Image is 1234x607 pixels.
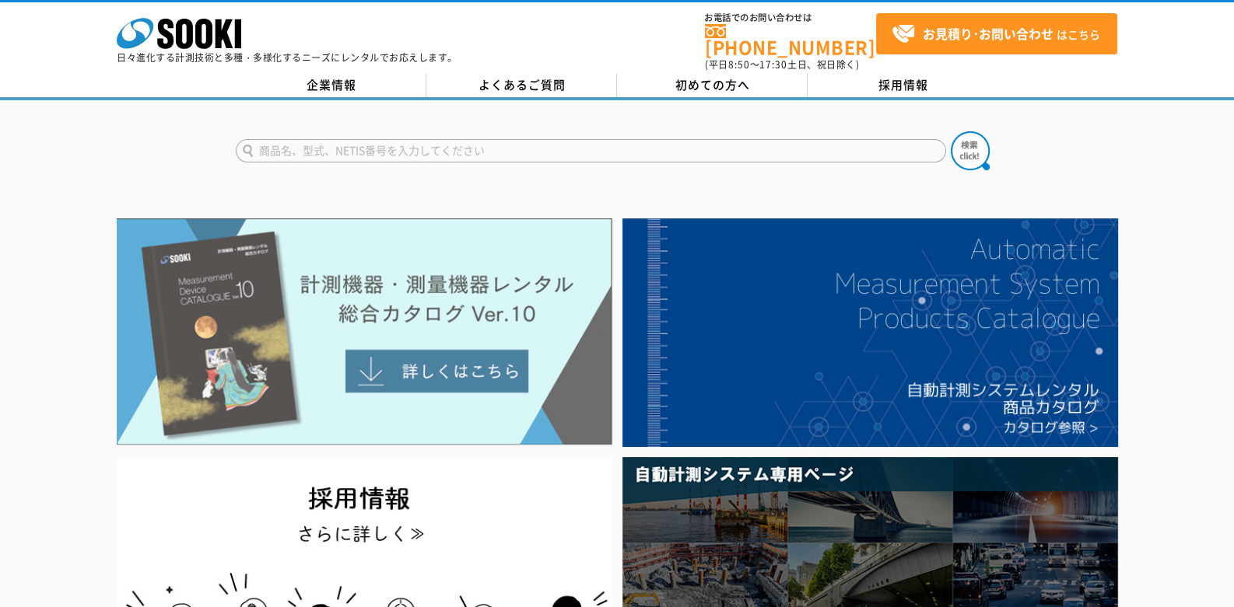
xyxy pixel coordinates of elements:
span: お電話でのお問い合わせは [705,13,876,23]
a: よくあるご質問 [426,74,617,97]
a: お見積り･お問い合わせはこちら [876,13,1117,54]
a: 企業情報 [236,74,426,97]
a: 採用情報 [808,74,998,97]
img: btn_search.png [951,131,990,170]
span: 8:50 [728,58,750,72]
span: (平日 ～ 土日、祝日除く) [705,58,859,72]
img: 自動計測システムカタログ [622,218,1118,447]
img: Catalog Ver10 [117,218,612,445]
input: 商品名、型式、NETIS番号を入力してください [236,139,946,162]
span: 初めての方へ [675,76,750,93]
p: 日々進化する計測技術と多種・多様化するニーズにレンタルでお応えします。 [117,53,457,62]
a: [PHONE_NUMBER] [705,24,876,56]
span: はこちら [892,23,1100,46]
strong: お見積り･お問い合わせ [923,24,1053,43]
a: 初めての方へ [617,74,808,97]
span: 17:30 [759,58,787,72]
